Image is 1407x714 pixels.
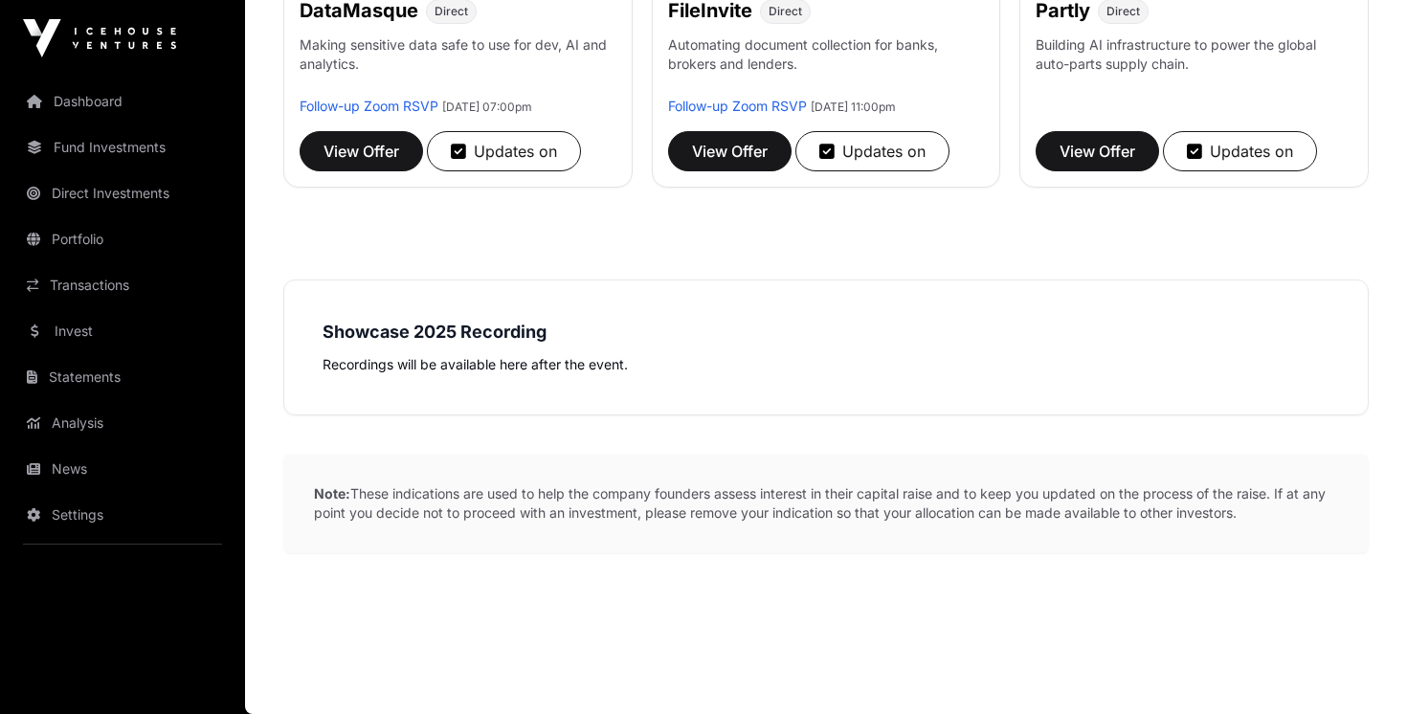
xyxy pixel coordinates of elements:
[769,4,802,19] span: Direct
[1036,35,1352,97] p: Building AI infrastructure to power the global auto-parts supply chain.
[300,35,616,97] p: Making sensitive data safe to use for dev, AI and analytics.
[283,454,1369,553] p: These indications are used to help the company founders assess interest in their capital raise an...
[427,131,581,171] button: Updates on
[1036,131,1159,171] button: View Offer
[1187,140,1293,163] div: Updates on
[811,100,896,114] span: [DATE] 11:00pm
[668,131,792,171] button: View Offer
[15,172,230,214] a: Direct Investments
[15,264,230,306] a: Transactions
[819,140,926,163] div: Updates on
[795,131,949,171] button: Updates on
[15,310,230,352] a: Invest
[314,485,350,502] strong: Note:
[1106,4,1140,19] span: Direct
[15,494,230,536] a: Settings
[323,353,1329,376] p: Recordings will be available here after the event.
[324,140,399,163] span: View Offer
[300,131,423,171] button: View Offer
[451,140,557,163] div: Updates on
[1311,622,1407,714] iframe: Chat Widget
[435,4,468,19] span: Direct
[668,98,807,114] a: Follow-up Zoom RSVP
[300,98,438,114] a: Follow-up Zoom RSVP
[668,35,985,97] p: Automating document collection for banks, brokers and lenders.
[692,140,768,163] span: View Offer
[15,356,230,398] a: Statements
[1060,140,1135,163] span: View Offer
[15,126,230,168] a: Fund Investments
[442,100,532,114] span: [DATE] 07:00pm
[15,402,230,444] a: Analysis
[323,322,547,342] strong: Showcase 2025 Recording
[1163,131,1317,171] button: Updates on
[15,448,230,490] a: News
[15,80,230,123] a: Dashboard
[23,19,176,57] img: Icehouse Ventures Logo
[15,218,230,260] a: Portfolio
